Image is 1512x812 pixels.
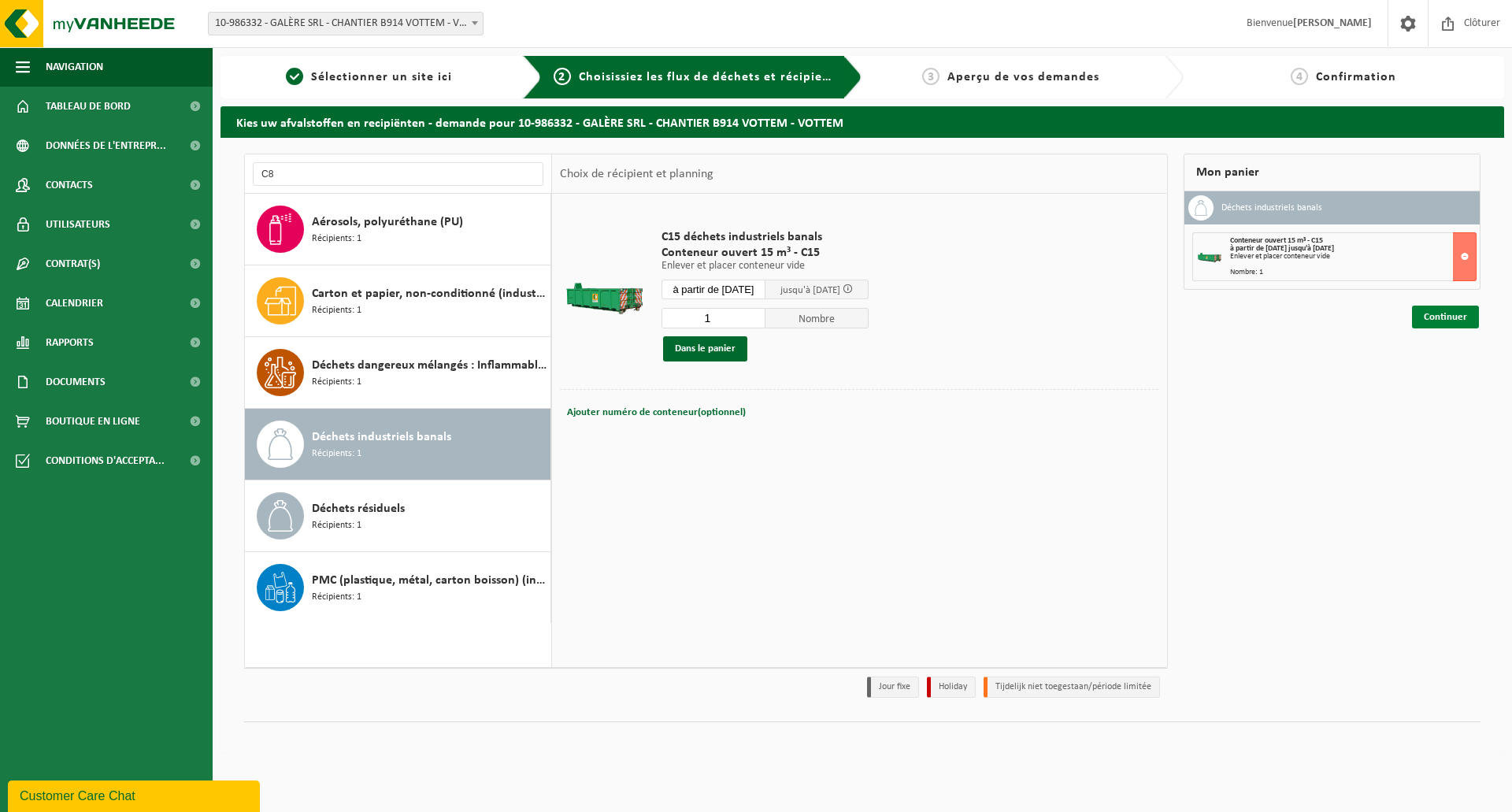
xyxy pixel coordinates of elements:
[947,71,1099,83] span: Aperçu de vos demandes
[46,205,110,244] span: Utilisateurs
[245,409,551,480] button: Déchets industriels banals Récipients: 1
[312,284,547,303] span: Carton et papier, non-conditionné (industriel)
[661,229,869,245] span: C15 déchets industriels banals
[46,165,93,205] span: Contacts
[46,126,166,165] span: Données de l'entrepr...
[245,194,551,265] button: Aérosols, polyuréthane (PU) Récipients: 1
[984,677,1160,698] li: Tijdelijk niet toegestaan/période limitée
[312,447,361,462] span: Récipients: 1
[245,480,551,552] button: Déchets résiduels Récipients: 1
[46,323,94,362] span: Rapports
[661,280,765,299] input: Sélectionnez date
[245,552,551,623] button: PMC (plastique, métal, carton boisson) (industriel) Récipients: 1
[927,677,976,698] li: Holiday
[209,13,483,35] span: 10-986332 - GALÈRE SRL - CHANTIER B914 VOTTEM - VOTTEM
[46,87,131,126] span: Tableau de bord
[663,336,747,362] button: Dans le panier
[1316,71,1396,83] span: Confirmation
[312,428,451,447] span: Déchets industriels banals
[46,362,106,402] span: Documents
[46,402,140,441] span: Boutique en ligne
[311,71,452,83] span: Sélectionner un site ici
[1184,154,1481,191] div: Mon panier
[1412,306,1479,328] a: Continuer
[312,213,463,232] span: Aérosols, polyuréthane (PU)
[312,356,547,375] span: Déchets dangereux mélangés : Inflammable - Corrosif
[46,47,103,87] span: Navigation
[867,677,919,698] li: Jour fixe
[220,106,1504,137] h2: Kies uw afvalstoffen en recipiënten - demande pour 10-986332 - GALÈRE SRL - CHANTIER B914 VOTTEM ...
[286,68,303,85] span: 1
[661,261,869,272] p: Enlever et placer conteneur vide
[312,518,361,533] span: Récipients: 1
[567,407,746,417] span: Ajouter numéro de conteneur(optionnel)
[208,12,484,35] span: 10-986332 - GALÈRE SRL - CHANTIER B914 VOTTEM - VOTTEM
[1230,269,1477,276] div: Nombre: 1
[46,244,100,284] span: Contrat(s)
[8,777,263,812] iframe: chat widget
[1230,236,1323,245] span: Conteneur ouvert 15 m³ - C15
[1221,195,1322,221] h3: Déchets industriels banals
[312,303,361,318] span: Récipients: 1
[780,285,840,295] span: jusqu'à [DATE]
[1291,68,1308,85] span: 4
[312,232,361,247] span: Récipients: 1
[565,402,747,424] button: Ajouter numéro de conteneur(optionnel)
[245,265,551,337] button: Carton et papier, non-conditionné (industriel) Récipients: 1
[46,441,165,480] span: Conditions d'accepta...
[1230,244,1334,253] strong: à partir de [DATE] jusqu'à [DATE]
[579,71,841,83] span: Choisissiez les flux de déchets et récipients
[1293,17,1372,29] strong: [PERSON_NAME]
[312,571,547,590] span: PMC (plastique, métal, carton boisson) (industriel)
[312,375,361,390] span: Récipients: 1
[46,284,103,323] span: Calendrier
[253,162,543,186] input: Chercher du matériel
[554,68,571,85] span: 2
[1230,253,1477,261] div: Enlever et placer conteneur vide
[228,68,510,87] a: 1Sélectionner un site ici
[552,154,721,194] div: Choix de récipient et planning
[765,308,869,328] span: Nombre
[312,590,361,605] span: Récipients: 1
[312,499,405,518] span: Déchets résiduels
[245,337,551,409] button: Déchets dangereux mélangés : Inflammable - Corrosif Récipients: 1
[922,68,939,85] span: 3
[661,245,869,261] span: Conteneur ouvert 15 m³ - C15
